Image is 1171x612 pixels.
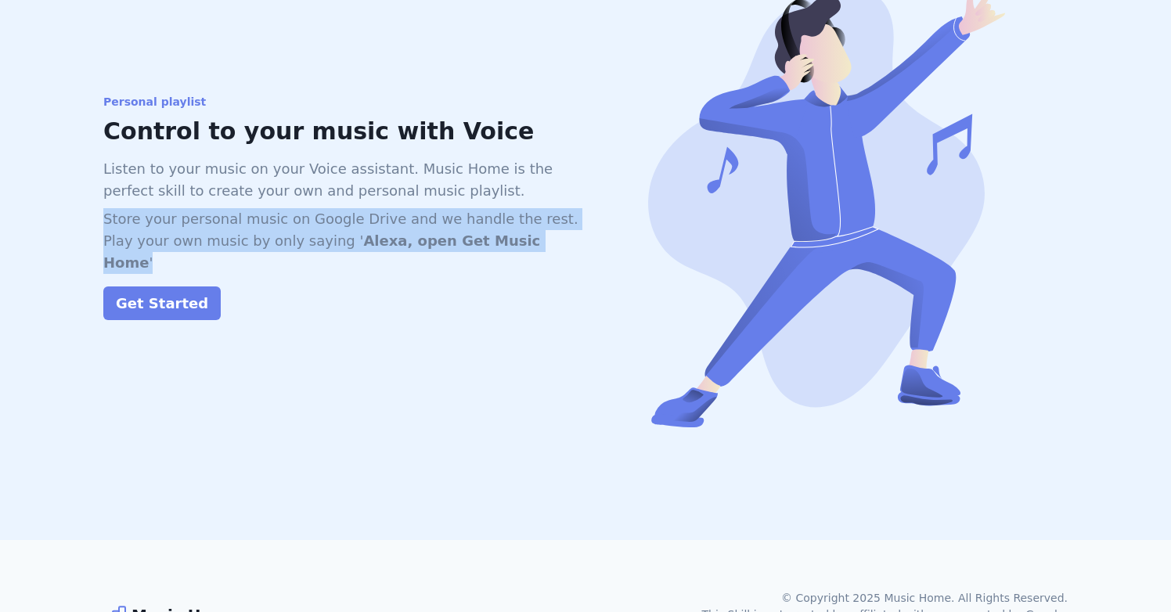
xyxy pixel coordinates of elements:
p: Listen to your music on your Voice assistant. Music Home is the perfect skill to create your own ... [103,158,585,202]
button: Get Started [103,286,221,320]
div: Personal playlist [103,94,585,110]
p: Store your personal music on Google Drive and we handle the rest. Play your own music by only say... [103,208,585,274]
h3: Control to your music with Voice [103,113,585,149]
p: © Copyright 2025 Music Home. All Rights Reserved. [702,590,1068,607]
